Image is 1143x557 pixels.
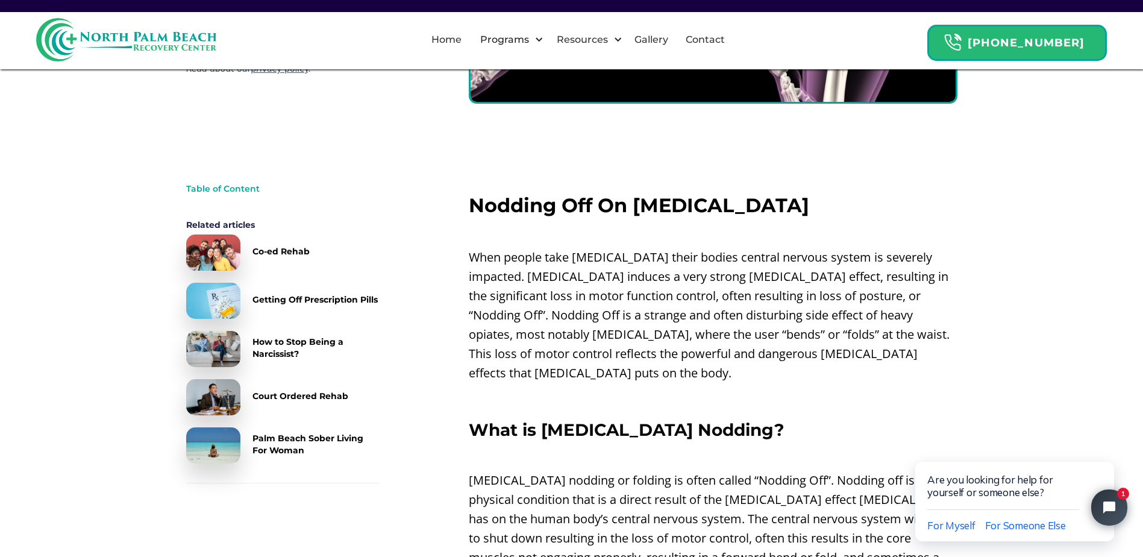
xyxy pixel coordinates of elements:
p: ‍ [469,445,957,465]
p: When people take [MEDICAL_DATA] their bodies central nervous system is severely impacted. [MEDICA... [469,248,957,383]
a: Court Ordered Rehab [186,379,379,415]
p: ‍ [469,222,957,242]
p: ‍ [469,389,957,408]
div: Getting Off Prescription Pills [252,294,378,306]
a: Gallery [627,20,675,59]
strong: [PHONE_NUMBER] [968,36,1085,49]
div: Table of Content [186,183,379,195]
a: Palm Beach Sober Living For Woman [186,427,379,464]
a: Home [424,20,469,59]
iframe: Tidio Chat [890,423,1143,557]
a: Contact [678,20,732,59]
div: Court Ordered Rehab [252,390,348,402]
h2: Nodding Off On [MEDICAL_DATA] [469,195,957,216]
img: Header Calendar Icons [944,33,962,52]
div: Resources [546,20,625,59]
a: Co-ed Rehab [186,234,379,271]
div: Resources [554,33,611,47]
div: Programs [470,20,546,59]
div: How to Stop Being a Narcissist? [252,336,379,360]
strong: What is [MEDICAL_DATA] Nodding? [469,420,784,440]
div: Programs [477,33,532,47]
a: Getting Off Prescription Pills [186,283,379,319]
div: Co-ed Rehab [252,245,310,257]
a: How to Stop Being a Narcissist? [186,331,379,367]
a: Header Calendar Icons[PHONE_NUMBER] [927,19,1107,61]
div: Palm Beach Sober Living For Woman [252,432,379,456]
div: Related articles [186,219,379,231]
